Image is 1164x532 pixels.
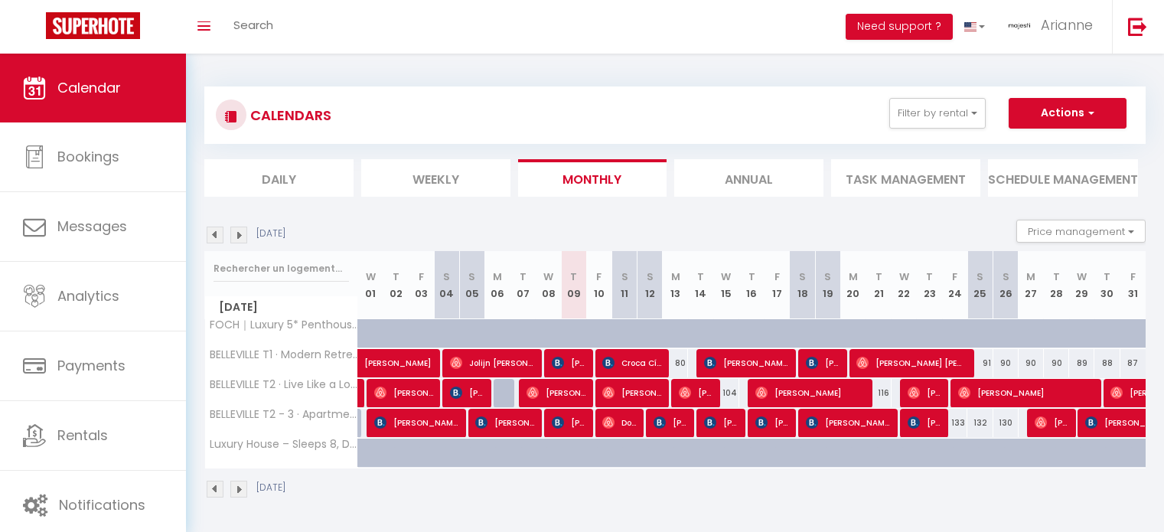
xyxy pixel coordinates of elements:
th: 17 [765,251,790,319]
abbr: S [621,269,628,284]
abbr: M [849,269,858,284]
th: 07 [510,251,536,319]
span: [DATE] [205,296,357,318]
span: [PERSON_NAME] [364,341,470,370]
span: Croca Cíntia [602,348,661,377]
abbr: W [366,269,376,284]
span: [PERSON_NAME] [654,408,687,437]
span: [PERSON_NAME] [374,408,458,437]
abbr: S [799,269,806,284]
div: 90 [1044,349,1069,377]
abbr: T [1053,269,1060,284]
abbr: T [1104,269,1110,284]
th: 24 [942,251,967,319]
abbr: T [748,269,755,284]
abbr: T [926,269,933,284]
span: Luxury House – Sleeps 8, Designed by Architect [207,439,360,450]
abbr: S [468,269,475,284]
span: Calendar [57,78,121,97]
span: FOCH｜Luxury 5* Penthouse on Prestigious Avenue Foch [207,319,360,331]
th: 29 [1069,251,1094,319]
abbr: M [493,269,502,284]
div: 90 [1019,349,1044,377]
abbr: F [419,269,424,284]
span: BELLEVILLE T1 · Modern Retreat in [GEOGRAPHIC_DATA], the [GEOGRAPHIC_DATA] [207,349,360,361]
th: 04 [434,251,459,319]
th: 14 [688,251,713,319]
span: Search [233,17,273,33]
span: [PERSON_NAME] [755,378,865,407]
span: [PERSON_NAME] [806,408,890,437]
p: [DATE] [256,481,285,495]
span: [PERSON_NAME] [374,378,433,407]
li: Daily [204,159,354,197]
th: 09 [561,251,586,319]
abbr: S [647,269,654,284]
th: 13 [663,251,688,319]
span: [PERSON_NAME] [958,378,1093,407]
span: [PERSON_NAME] [806,348,840,377]
th: 26 [993,251,1019,319]
div: 89 [1069,349,1094,377]
li: Task Management [831,159,980,197]
span: [PERSON_NAME] [755,408,789,437]
th: 11 [612,251,637,319]
span: [PERSON_NAME] [PERSON_NAME] [856,348,966,377]
li: Weekly [361,159,510,197]
img: ... [1008,14,1031,37]
span: Domitille Bourgeais [602,408,636,437]
th: 08 [536,251,561,319]
abbr: T [697,269,704,284]
abbr: M [671,269,680,284]
abbr: F [596,269,602,284]
div: 90 [993,349,1019,377]
abbr: W [899,269,909,284]
div: 104 [713,379,739,407]
th: 12 [637,251,663,319]
li: Annual [674,159,823,197]
abbr: T [393,269,399,284]
abbr: F [1130,269,1136,284]
th: 20 [840,251,866,319]
span: Messages [57,217,127,236]
abbr: W [1077,269,1087,284]
th: 18 [790,251,815,319]
div: 91 [967,349,993,377]
div: 130 [993,409,1019,437]
abbr: W [543,269,553,284]
th: 30 [1094,251,1120,319]
abbr: S [824,269,831,284]
abbr: T [520,269,527,284]
span: Bookings [57,147,119,166]
abbr: S [443,269,450,284]
button: Filter by rental [889,98,986,129]
button: Actions [1009,98,1127,129]
th: 27 [1019,251,1044,319]
span: [PERSON_NAME] [552,408,585,437]
img: logout [1128,17,1147,36]
abbr: S [1003,269,1009,284]
th: 05 [459,251,484,319]
h3: CALENDARS [246,98,331,132]
th: 10 [586,251,611,319]
div: 133 [942,409,967,437]
span: Analytics [57,286,119,305]
th: 21 [866,251,892,319]
p: [DATE] [256,227,285,241]
th: 31 [1120,251,1146,319]
span: [PERSON_NAME] [450,378,484,407]
th: 02 [383,251,409,319]
div: 87 [1120,349,1146,377]
abbr: F [952,269,957,284]
span: Jolijn [PERSON_NAME] [450,348,534,377]
span: BELLEVILLE T2 · Live Like a Local in [GEOGRAPHIC_DATA]'s [GEOGRAPHIC_DATA] [GEOGRAPHIC_DATA] [207,379,360,390]
abbr: T [875,269,882,284]
abbr: T [570,269,577,284]
span: [PERSON_NAME] [1035,408,1068,437]
abbr: W [721,269,731,284]
span: [PERSON_NAME] [552,348,585,377]
span: [PERSON_NAME][GEOGRAPHIC_DATA] [704,408,738,437]
span: [PERSON_NAME] [908,408,941,437]
button: Need support ? [846,14,953,40]
span: [PERSON_NAME] [602,378,661,407]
